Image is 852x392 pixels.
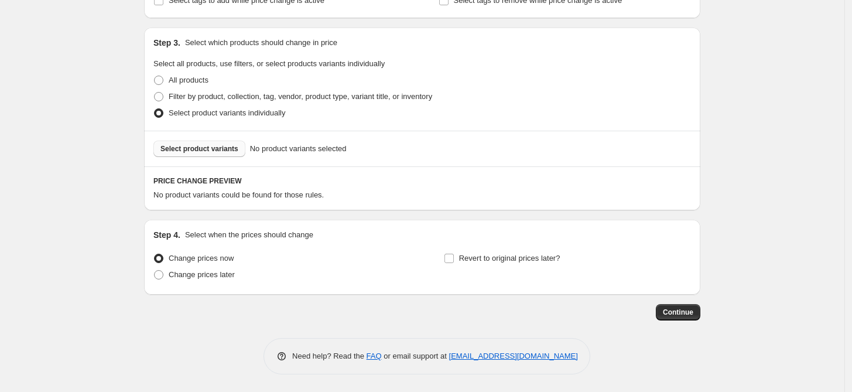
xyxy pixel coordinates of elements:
[169,76,208,84] span: All products
[153,141,245,157] button: Select product variants
[153,59,385,68] span: Select all products, use filters, or select products variants individually
[153,176,691,186] h6: PRICE CHANGE PREVIEW
[367,352,382,360] a: FAQ
[153,229,180,241] h2: Step 4.
[153,37,180,49] h2: Step 3.
[459,254,560,263] span: Revert to original prices later?
[169,254,234,263] span: Change prices now
[663,308,693,317] span: Continue
[169,270,235,279] span: Change prices later
[382,352,449,360] span: or email support at
[449,352,578,360] a: [EMAIL_ADDRESS][DOMAIN_NAME]
[185,37,337,49] p: Select which products should change in price
[153,190,324,199] span: No product variants could be found for those rules.
[292,352,367,360] span: Need help? Read the
[160,144,238,154] span: Select product variants
[169,92,432,101] span: Filter by product, collection, tag, vendor, product type, variant title, or inventory
[656,304,700,321] button: Continue
[185,229,313,241] p: Select when the prices should change
[169,108,285,117] span: Select product variants individually
[250,143,347,155] span: No product variants selected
